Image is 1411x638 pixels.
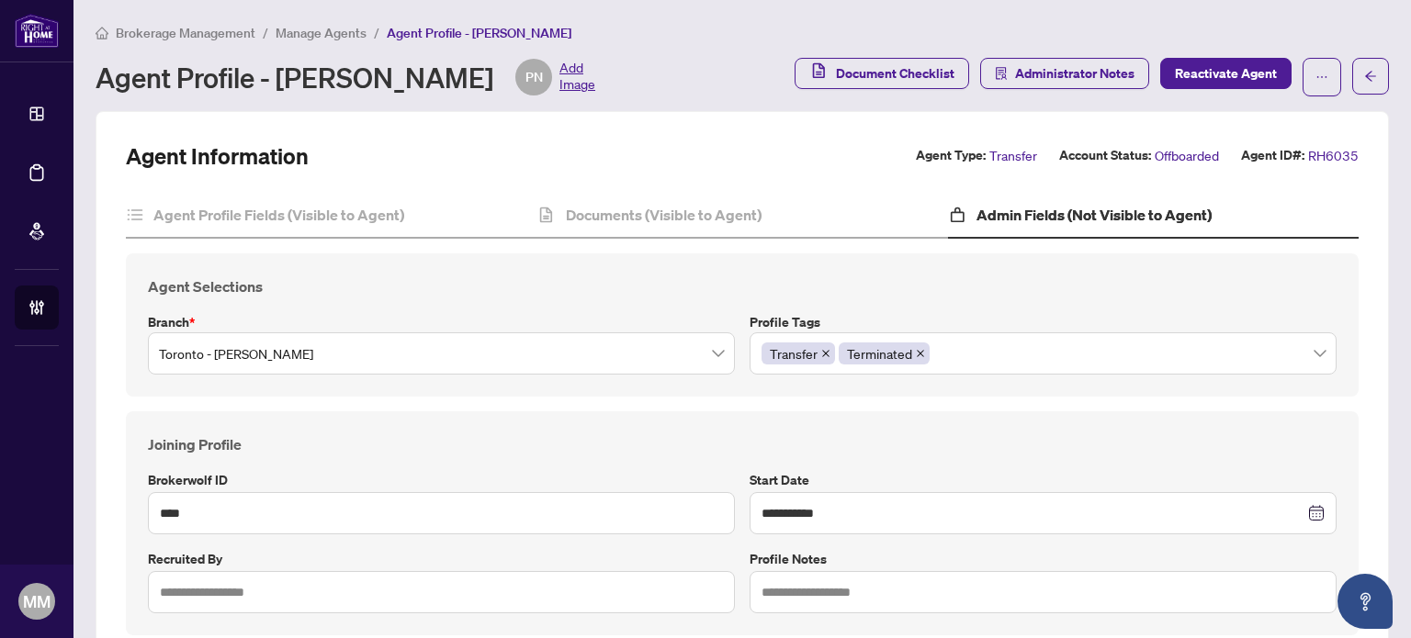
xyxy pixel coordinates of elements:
[1364,70,1377,83] span: arrow-left
[1241,145,1304,166] label: Agent ID#:
[559,59,595,95] span: Add Image
[1059,145,1151,166] label: Account Status:
[153,204,404,226] h4: Agent Profile Fields (Visible to Agent)
[1175,59,1277,88] span: Reactivate Agent
[96,59,595,95] div: Agent Profile - [PERSON_NAME]
[126,141,309,171] h2: Agent Information
[1308,145,1359,166] span: RH6035
[989,145,1037,166] span: Transfer
[276,25,367,41] span: Manage Agents
[148,549,735,569] label: Recruited by
[750,549,1337,569] label: Profile Notes
[387,25,571,41] span: Agent Profile - [PERSON_NAME]
[1155,145,1219,166] span: Offboarded
[750,312,1337,332] label: Profile Tags
[836,59,954,88] span: Document Checklist
[839,342,930,364] span: Terminated
[23,588,51,614] span: MM
[525,67,543,87] span: PN
[566,204,762,226] h4: Documents (Visible to Agent)
[374,22,379,43] li: /
[916,145,986,166] label: Agent Type:
[148,312,735,332] label: Branch
[1015,59,1134,88] span: Administrator Notes
[148,470,735,490] label: Brokerwolf ID
[795,58,969,89] button: Document Checklist
[847,343,912,364] span: Terminated
[980,58,1149,89] button: Administrator Notes
[976,204,1212,226] h4: Admin Fields (Not Visible to Agent)
[821,349,830,358] span: close
[1160,58,1292,89] button: Reactivate Agent
[762,342,835,364] span: Transfer
[770,343,818,364] span: Transfer
[116,25,255,41] span: Brokerage Management
[1338,574,1393,629] button: Open asap
[995,67,1008,80] span: solution
[750,470,1337,490] label: Start Date
[916,349,925,358] span: close
[159,336,724,371] span: Toronto - Don Mills
[148,275,1337,297] h4: Agent Selections
[148,433,1337,455] h4: Joining Profile
[96,27,108,39] span: home
[1315,71,1328,84] span: ellipsis
[263,22,268,43] li: /
[15,14,59,48] img: logo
